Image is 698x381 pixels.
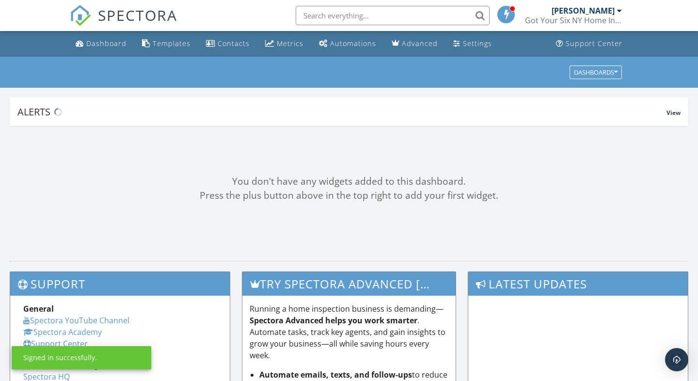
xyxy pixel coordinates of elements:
h3: Latest Updates [468,272,688,296]
a: Support Center [552,35,626,53]
a: Metrics [261,35,307,53]
a: Templates [138,35,194,53]
div: Metrics [277,39,303,48]
span: View [666,109,681,117]
strong: Automate emails, texts, and follow-ups [259,369,412,380]
a: Spectora Academy [23,327,102,337]
div: [PERSON_NAME] [552,6,615,16]
a: Dashboard [72,35,130,53]
p: Running a home inspection business is demanding— . Automate tasks, track key agents, and gain ins... [250,303,449,361]
img: The Best Home Inspection Software - Spectora [70,5,91,26]
button: Dashboards [570,65,622,79]
a: SPECTORA [70,13,177,33]
div: Templates [153,39,190,48]
div: Dashboard [86,39,127,48]
div: Automations [330,39,376,48]
strong: Spectora Advanced helps you work smarter [250,315,417,326]
a: Support Center [23,338,88,349]
strong: General [23,303,54,314]
div: Advanced [402,39,438,48]
a: Advanced [388,35,442,53]
div: You don't have any widgets added to this dashboard. [10,175,688,189]
h3: Support [10,272,230,296]
span: SPECTORA [98,5,177,25]
div: Settings [463,39,492,48]
div: Open Intercom Messenger [665,348,688,371]
div: Support Center [566,39,622,48]
a: Contacts [202,35,254,53]
a: Automations (Basic) [315,35,380,53]
input: Search everything... [296,6,490,25]
div: Contacts [218,39,250,48]
div: Press the plus button above in the top right to add your first widget. [10,189,688,203]
h3: Try spectora advanced [DATE] [242,272,456,296]
div: Got Your Six NY Home Inspections LLC [525,16,622,25]
div: Alerts [17,105,666,118]
div: Dashboards [574,69,618,76]
a: Settings [449,35,496,53]
a: Spectora YouTube Channel [23,315,129,326]
div: Signed in successfully. [23,353,97,363]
